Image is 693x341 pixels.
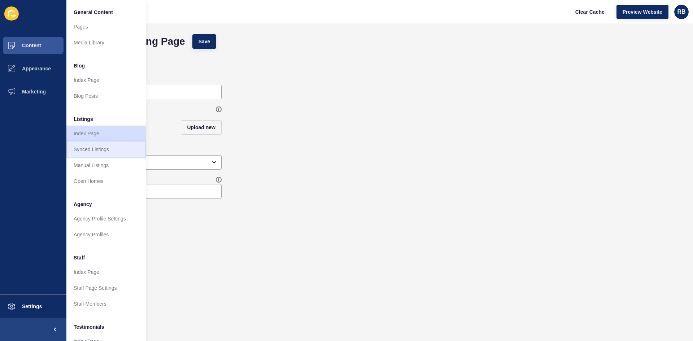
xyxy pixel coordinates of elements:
[199,38,210,45] span: Save
[66,280,146,296] a: Staff Page Settings
[181,120,222,135] button: Upload new
[187,124,215,131] span: Upload new
[66,296,146,312] a: Staff Members
[77,155,222,170] div: open menu
[66,157,146,173] a: Manual Listings
[66,126,146,141] a: Index Page
[74,254,85,261] span: Staff
[74,201,92,208] span: Agency
[616,5,668,19] button: Preview Website
[623,8,662,16] span: Preview Website
[66,19,146,35] a: Pages
[66,88,146,104] a: Blog Posts
[66,211,146,227] a: Agency Profile Settings
[66,141,146,157] a: Synced Listings
[66,227,146,242] a: Agency Profiles
[66,264,146,280] a: Index Page
[192,34,217,49] button: Save
[74,115,93,123] span: Listings
[74,323,104,331] span: Testimonials
[66,35,146,51] a: Media Library
[677,8,685,16] span: RB
[66,72,146,88] a: Index Page
[74,62,85,69] span: Blog
[575,8,605,16] span: Clear Cache
[569,5,611,19] button: Clear Cache
[74,9,113,16] span: General Content
[66,173,146,189] a: Open Homes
